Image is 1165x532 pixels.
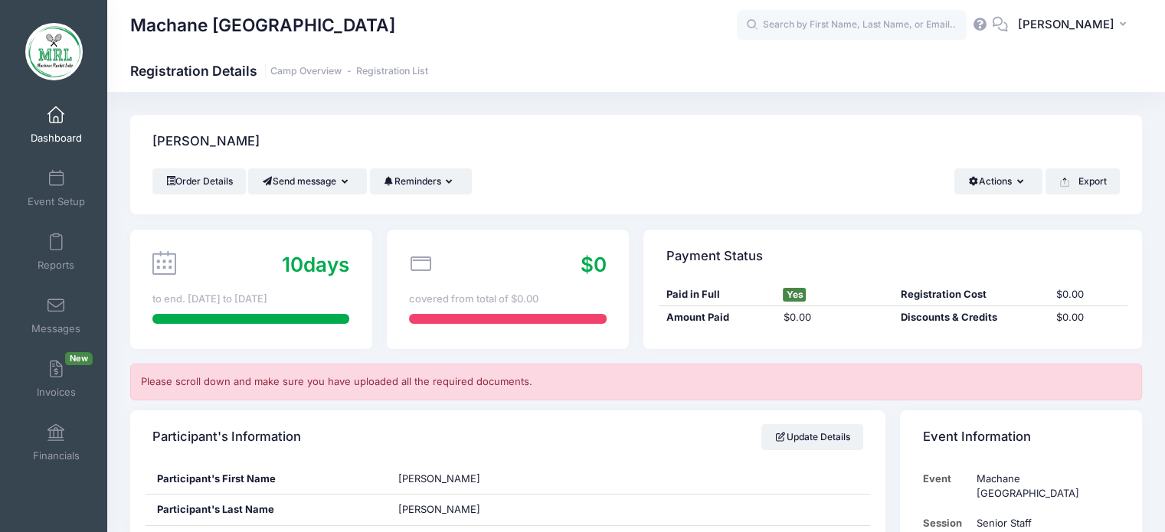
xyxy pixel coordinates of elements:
[666,234,763,278] h4: Payment Status
[282,253,303,276] span: 10
[659,310,776,325] div: Amount Paid
[581,253,607,276] span: $0
[282,250,349,279] div: days
[130,8,395,43] h1: Machane [GEOGRAPHIC_DATA]
[20,225,93,279] a: Reports
[38,259,74,272] span: Reports
[65,352,93,365] span: New
[1049,310,1127,325] div: $0.00
[893,287,1049,302] div: Registration Cost
[31,132,82,145] span: Dashboard
[356,66,428,77] a: Registration List
[1049,287,1127,302] div: $0.00
[130,364,1142,400] div: Please scroll down and make sure you have uploaded all the required documents.
[409,292,606,307] div: covered from total of $0.00
[20,289,93,342] a: Messages
[20,416,93,469] a: Financials
[152,292,349,307] div: to end. [DATE] to [DATE]
[1008,8,1142,43] button: [PERSON_NAME]
[398,472,480,485] span: [PERSON_NAME]
[969,464,1119,509] td: Machane [GEOGRAPHIC_DATA]
[20,98,93,152] a: Dashboard
[370,168,472,194] button: Reminders
[761,424,863,450] a: Update Details
[248,168,367,194] button: Send message
[33,449,80,462] span: Financials
[152,415,301,459] h4: Participant's Information
[25,23,83,80] img: Machane Racket Lake
[152,120,260,164] h4: [PERSON_NAME]
[130,63,428,79] h1: Registration Details
[954,168,1042,194] button: Actions
[398,503,480,515] span: [PERSON_NAME]
[923,415,1031,459] h4: Event Information
[146,494,388,525] div: Participant's Last Name
[659,287,776,302] div: Paid in Full
[146,464,388,494] div: Participant's First Name
[270,66,342,77] a: Camp Overview
[737,10,967,41] input: Search by First Name, Last Name, or Email...
[776,310,893,325] div: $0.00
[923,464,970,509] td: Event
[893,310,1049,325] div: Discounts & Credits
[1046,168,1120,194] button: Export
[1018,16,1114,33] span: [PERSON_NAME]
[31,322,80,335] span: Messages
[20,162,93,215] a: Event Setup
[28,195,85,208] span: Event Setup
[20,352,93,406] a: InvoicesNew
[37,386,76,399] span: Invoices
[783,288,806,302] span: Yes
[152,168,246,194] a: Order Details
